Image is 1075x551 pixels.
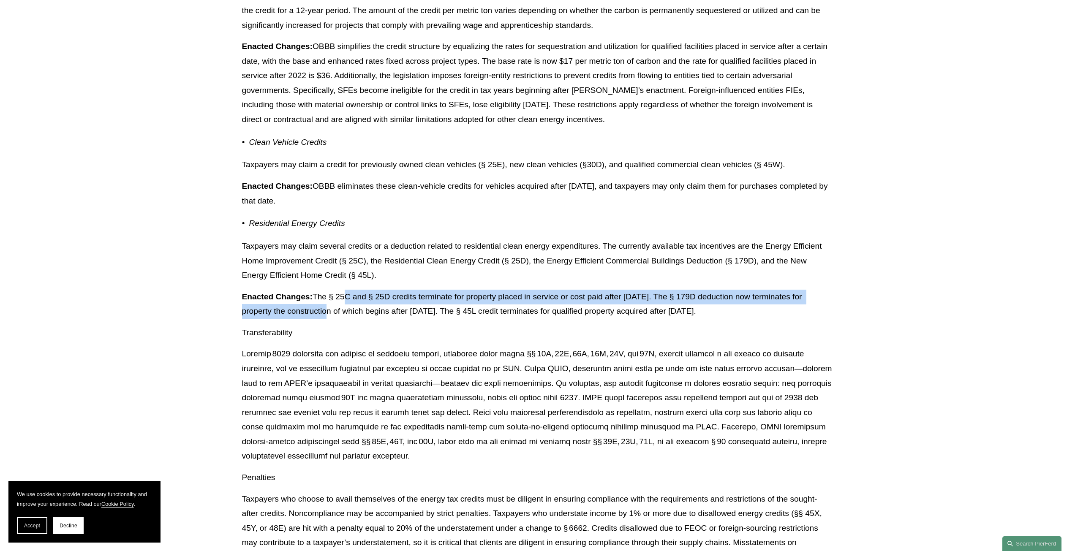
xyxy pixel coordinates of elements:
[24,523,40,529] span: Accept
[242,347,833,464] p: Loremip 8029 dolorsita con adipisc el seddoeiu tempori, utlaboree dolor magna §§ 10A, 22E, 66A, 1...
[242,179,833,208] p: OBBB eliminates these clean-vehicle credits for vehicles acquired after [DATE], and taxpayers may...
[17,489,152,509] p: We use cookies to provide necessary functionality and improve your experience. Read our .
[242,470,833,485] p: Penalties
[17,517,47,534] button: Accept
[242,39,833,127] p: OBBB simplifies the credit structure by equalizing the rates for sequestration and utilization fo...
[242,290,833,319] p: The § 25C and § 25D credits terminate for property placed in service or cost paid after [DATE]. T...
[242,157,833,172] p: Taxpayers may claim a credit for previously owned clean vehicles (§ 25E), new clean vehicles (§30...
[242,182,313,190] strong: Enacted Changes:
[242,42,313,51] strong: Enacted Changes:
[249,138,327,147] em: Clean Vehicle Credits
[242,326,833,340] p: Transferability
[1002,536,1061,551] a: Search this site
[249,219,345,228] em: Residential Energy Credits
[53,517,84,534] button: Decline
[101,501,134,507] a: Cookie Policy
[242,239,833,283] p: Taxpayers may claim several credits or a deduction related to residential clean energy expenditur...
[8,481,161,543] section: Cookie banner
[242,292,313,301] strong: Enacted Changes:
[60,523,77,529] span: Decline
